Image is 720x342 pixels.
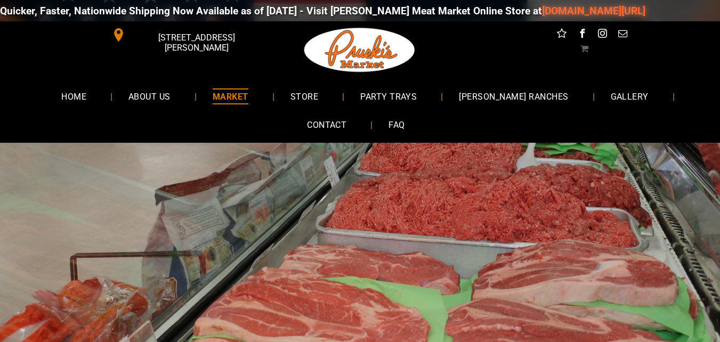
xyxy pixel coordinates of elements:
a: [STREET_ADDRESS][PERSON_NAME] [104,27,268,43]
a: HOME [45,82,102,110]
a: facebook [575,27,589,43]
span: [STREET_ADDRESS][PERSON_NAME] [127,27,265,58]
a: FAQ [373,111,420,139]
a: GALLERY [595,82,665,110]
a: MARKET [197,82,264,110]
a: CONTACT [291,111,362,139]
img: Pruski-s+Market+HQ+Logo2-1920w.png [302,21,417,79]
a: instagram [595,27,609,43]
a: ABOUT US [112,82,187,110]
a: STORE [274,82,334,110]
a: email [616,27,629,43]
a: Social network [555,27,569,43]
a: [PERSON_NAME] RANCHES [443,82,584,110]
a: PARTY TRAYS [344,82,433,110]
